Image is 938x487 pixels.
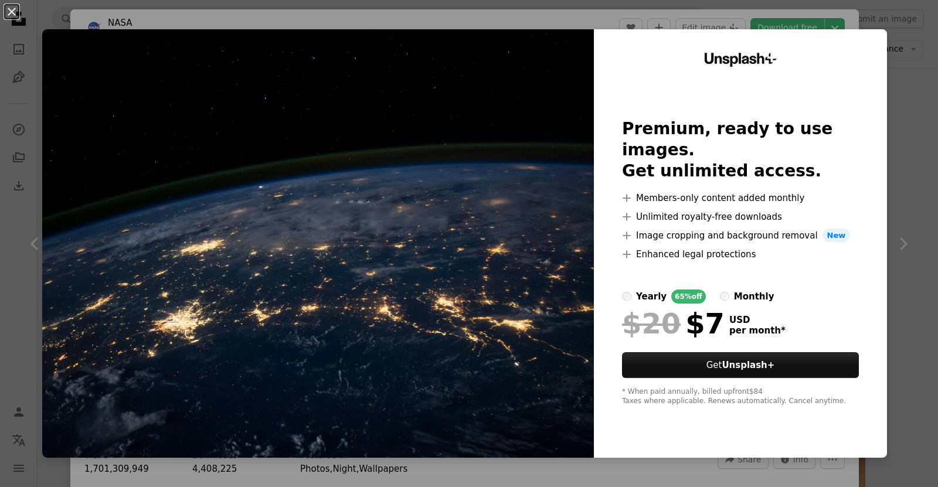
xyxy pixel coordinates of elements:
strong: Unsplash+ [722,360,774,370]
div: $7 [622,308,725,339]
input: yearly65%off [622,292,631,301]
input: monthly [720,292,729,301]
li: Image cropping and background removal [622,229,859,243]
h2: Premium, ready to use images. Get unlimited access. [622,118,859,182]
div: monthly [734,290,774,304]
span: $20 [622,308,681,339]
li: Enhanced legal protections [622,247,859,261]
div: 65% off [671,290,706,304]
div: * When paid annually, billed upfront $84 Taxes where applicable. Renews automatically. Cancel any... [622,387,859,406]
div: yearly [636,290,667,304]
button: GetUnsplash+ [622,352,859,378]
span: per month * [729,325,786,336]
span: USD [729,315,786,325]
li: Members-only content added monthly [622,191,859,205]
li: Unlimited royalty-free downloads [622,210,859,224]
span: New [823,229,851,243]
